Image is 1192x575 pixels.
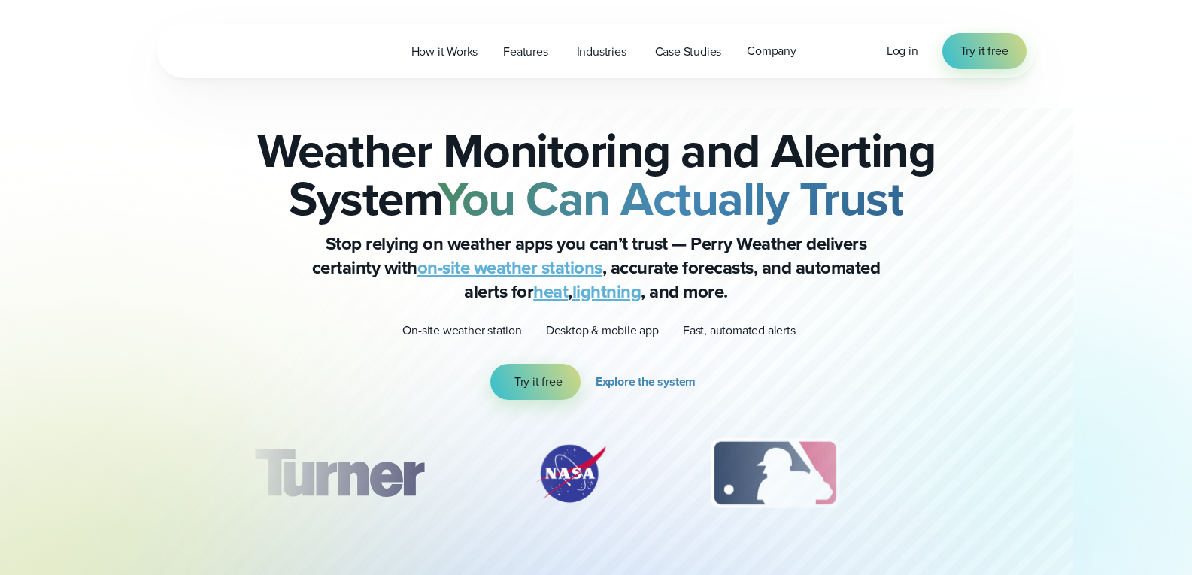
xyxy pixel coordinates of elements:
a: lightning [572,278,641,305]
span: Try it free [960,42,1008,60]
p: Desktop & mobile app [546,322,659,340]
span: Explore the system [596,373,696,391]
div: 4 of 12 [927,436,1047,511]
img: PGA.svg [927,436,1047,511]
a: Log in [887,42,918,60]
h2: Weather Monitoring and Alerting System [232,126,960,222]
a: Case Studies [642,36,735,67]
a: Try it free [942,33,1027,69]
img: NASA.svg [518,436,623,511]
span: How it Works [411,43,478,61]
span: Case Studies [655,43,722,61]
span: Features [503,43,547,61]
a: Try it free [490,364,581,400]
a: Explore the system [596,364,702,400]
span: Log in [887,42,918,59]
div: 3 of 12 [696,436,854,511]
a: heat [533,278,568,305]
p: Fast, automated alerts [683,322,796,340]
span: Company [747,42,796,60]
div: 1 of 12 [232,436,445,511]
p: On-site weather station [402,322,521,340]
span: Industries [577,43,626,61]
strong: You Can Actually Trust [438,163,903,234]
a: How it Works [399,36,491,67]
img: MLB.svg [696,436,854,511]
a: on-site weather stations [417,254,602,281]
span: Try it free [514,373,563,391]
div: slideshow [232,436,960,519]
p: Stop relying on weather apps you can’t trust — Perry Weather delivers certainty with , accurate f... [296,232,897,304]
img: Turner-Construction_1.svg [232,436,445,511]
div: 2 of 12 [518,436,623,511]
